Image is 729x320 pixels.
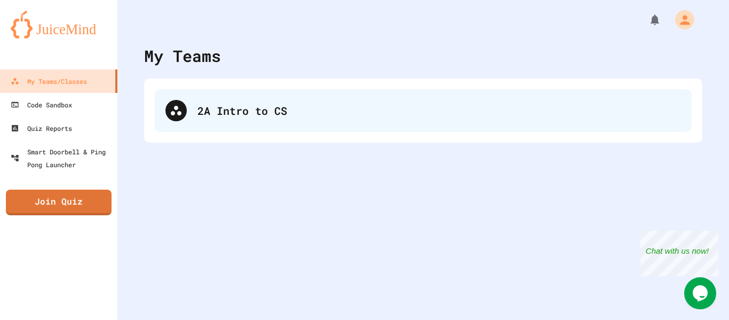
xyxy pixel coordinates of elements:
a: Join Quiz [6,190,112,215]
img: logo-orange.svg [11,11,107,38]
div: My Teams [144,44,221,68]
div: Smart Doorbell & Ping Pong Launcher [11,145,113,171]
iframe: chat widget [684,277,718,309]
div: 2A Intro to CS [155,89,692,132]
div: My Notifications [629,11,664,29]
div: Quiz Reports [11,122,72,135]
div: Code Sandbox [11,98,72,111]
div: My Account [664,7,697,32]
div: My Teams/Classes [11,75,87,88]
iframe: chat widget [640,231,718,276]
div: 2A Intro to CS [197,103,681,119]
